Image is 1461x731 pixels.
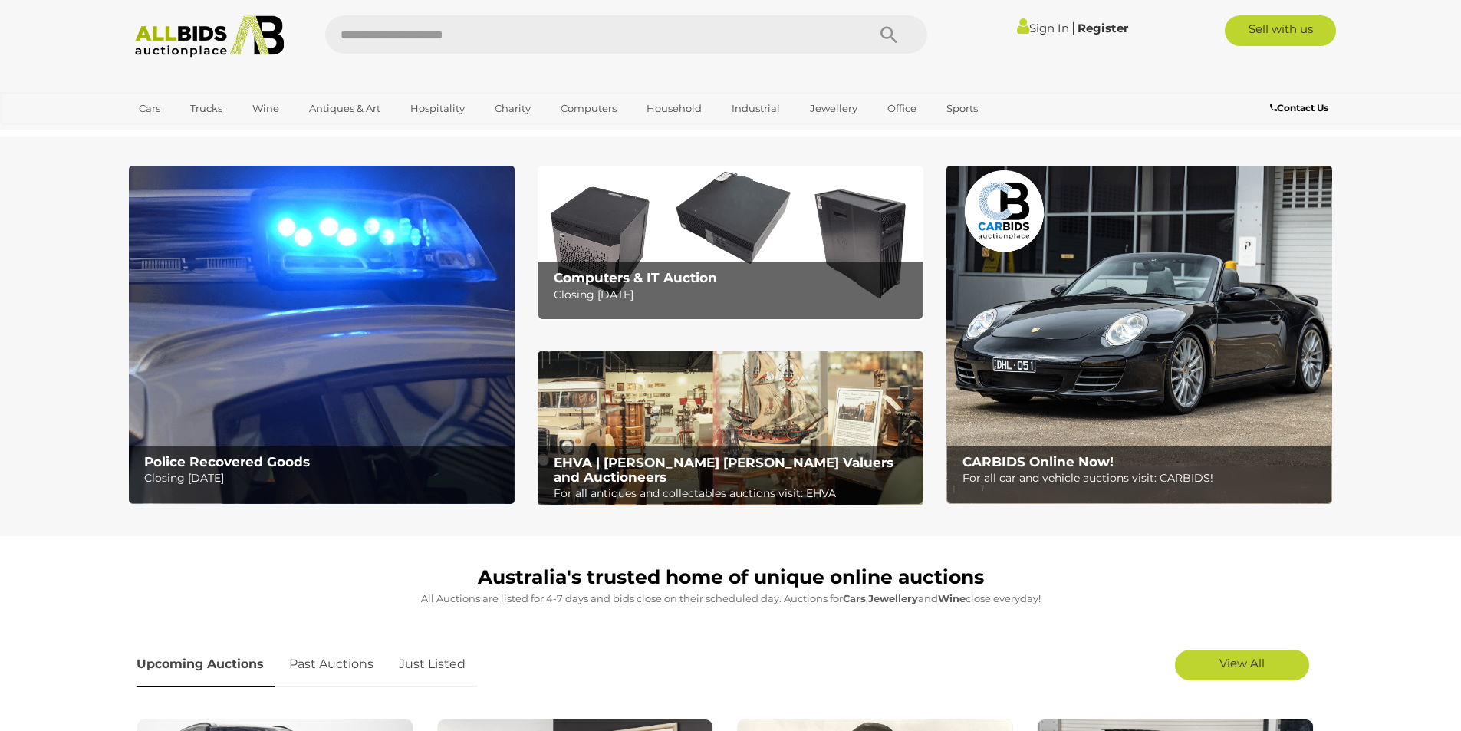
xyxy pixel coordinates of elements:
[299,96,390,121] a: Antiques & Art
[851,15,927,54] button: Search
[485,96,541,121] a: Charity
[1017,21,1069,35] a: Sign In
[936,96,988,121] a: Sports
[1078,21,1128,35] a: Register
[1270,100,1332,117] a: Contact Us
[554,484,915,503] p: For all antiques and collectables auctions visit: EHVA
[538,166,923,320] img: Computers & IT Auction
[554,285,915,305] p: Closing [DATE]
[137,567,1325,588] h1: Australia's trusted home of unique online auctions
[129,166,515,504] img: Police Recovered Goods
[387,642,477,687] a: Just Listed
[554,270,717,285] b: Computers & IT Auction
[242,96,289,121] a: Wine
[722,96,790,121] a: Industrial
[278,642,385,687] a: Past Auctions
[129,166,515,504] a: Police Recovered Goods Police Recovered Goods Closing [DATE]
[843,592,866,604] strong: Cars
[144,454,310,469] b: Police Recovered Goods
[538,351,923,506] img: EHVA | Evans Hastings Valuers and Auctioneers
[538,351,923,506] a: EHVA | Evans Hastings Valuers and Auctioneers EHVA | [PERSON_NAME] [PERSON_NAME] Valuers and Auct...
[554,455,893,485] b: EHVA | [PERSON_NAME] [PERSON_NAME] Valuers and Auctioneers
[538,166,923,320] a: Computers & IT Auction Computers & IT Auction Closing [DATE]
[1270,102,1328,114] b: Contact Us
[800,96,867,121] a: Jewellery
[144,469,505,488] p: Closing [DATE]
[962,469,1324,488] p: For all car and vehicle auctions visit: CARBIDS!
[868,592,918,604] strong: Jewellery
[137,590,1325,608] p: All Auctions are listed for 4-7 days and bids close on their scheduled day. Auctions for , and cl...
[180,96,232,121] a: Trucks
[400,96,475,121] a: Hospitality
[877,96,926,121] a: Office
[1219,656,1265,670] span: View All
[1071,19,1075,36] span: |
[137,642,275,687] a: Upcoming Auctions
[962,454,1114,469] b: CARBIDS Online Now!
[551,96,627,121] a: Computers
[129,121,258,147] a: [GEOGRAPHIC_DATA]
[946,166,1332,504] a: CARBIDS Online Now! CARBIDS Online Now! For all car and vehicle auctions visit: CARBIDS!
[946,166,1332,504] img: CARBIDS Online Now!
[1225,15,1336,46] a: Sell with us
[127,15,293,58] img: Allbids.com.au
[938,592,966,604] strong: Wine
[1175,650,1309,680] a: View All
[637,96,712,121] a: Household
[129,96,170,121] a: Cars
